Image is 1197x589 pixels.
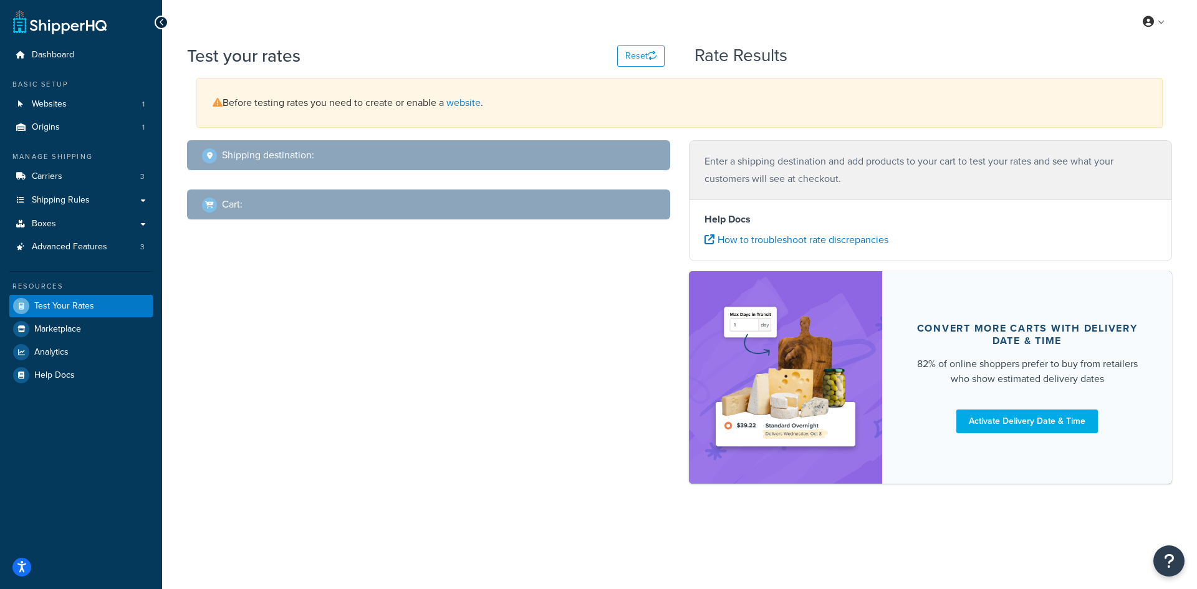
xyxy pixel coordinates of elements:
[617,45,665,67] button: Reset
[34,301,94,312] span: Test Your Rates
[912,357,1142,386] div: 82% of online shoppers prefer to buy from retailers who show estimated delivery dates
[912,322,1142,347] div: Convert more carts with delivery date & time
[9,93,153,116] li: Websites
[32,242,107,252] span: Advanced Features
[9,364,153,386] a: Help Docs
[704,212,1156,227] h4: Help Docs
[9,116,153,139] a: Origins1
[708,290,863,465] img: feature-image-ddt-36eae7f7280da8017bfb280eaccd9c446f90b1fe08728e4019434db127062ab4.png
[32,122,60,133] span: Origins
[9,189,153,212] a: Shipping Rules
[956,409,1098,433] a: Activate Delivery Date & Time
[32,219,56,229] span: Boxes
[187,44,300,68] h1: Test your rates
[695,46,787,65] h2: Rate Results
[32,50,74,60] span: Dashboard
[142,99,145,110] span: 1
[32,99,67,110] span: Websites
[9,236,153,259] li: Advanced Features
[9,341,153,363] a: Analytics
[704,232,888,247] a: How to troubleshoot rate discrepancies
[9,79,153,90] div: Basic Setup
[32,171,62,182] span: Carriers
[9,213,153,236] a: Boxes
[196,78,1163,128] div: Before testing rates you need to create or enable a .
[222,150,314,161] h2: Shipping destination :
[9,165,153,188] li: Carriers
[142,122,145,133] span: 1
[9,44,153,67] a: Dashboard
[704,153,1156,188] p: Enter a shipping destination and add products to your cart to test your rates and see what your c...
[446,95,481,110] a: website
[9,281,153,292] div: Resources
[140,242,145,252] span: 3
[222,199,243,210] h2: Cart :
[9,151,153,162] div: Manage Shipping
[34,347,69,358] span: Analytics
[9,165,153,188] a: Carriers3
[9,318,153,340] a: Marketplace
[9,236,153,259] a: Advanced Features3
[140,171,145,182] span: 3
[9,93,153,116] a: Websites1
[32,195,90,206] span: Shipping Rules
[9,295,153,317] a: Test Your Rates
[34,370,75,381] span: Help Docs
[34,324,81,335] span: Marketplace
[1153,545,1185,577] button: Open Resource Center
[9,116,153,139] li: Origins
